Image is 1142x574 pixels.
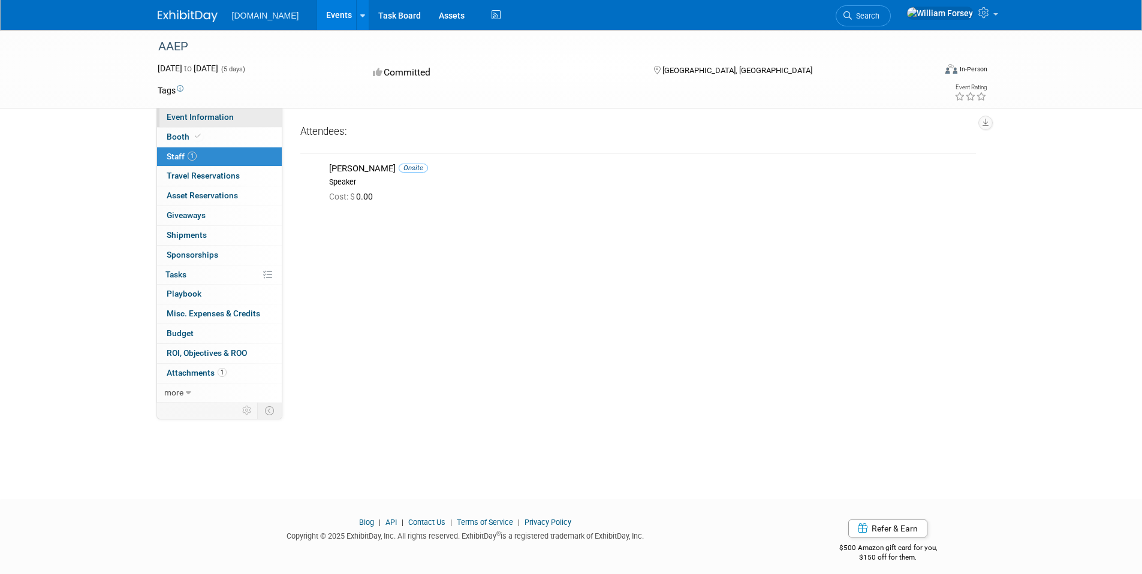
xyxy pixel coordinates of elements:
td: Tags [158,84,183,96]
td: Toggle Event Tabs [257,403,282,418]
a: API [385,518,397,527]
a: Event Information [157,108,282,127]
span: Booth [167,132,203,141]
span: Attachments [167,368,227,377]
div: Committed [369,62,634,83]
a: Search [836,5,891,26]
a: Staff1 [157,147,282,167]
a: Contact Us [408,518,445,527]
span: to [182,64,194,73]
span: Budget [167,328,194,338]
a: Booth [157,128,282,147]
span: | [376,518,384,527]
span: Cost: $ [329,192,356,201]
span: Shipments [167,230,207,240]
span: | [447,518,455,527]
div: AAEP [154,36,917,58]
span: Sponsorships [167,250,218,259]
a: Attachments1 [157,364,282,383]
div: Event Rating [954,84,987,90]
span: Onsite [399,164,428,173]
div: In-Person [959,65,987,74]
sup: ® [496,530,501,537]
span: (5 days) [220,65,245,73]
span: | [399,518,406,527]
div: Event Format [864,62,988,80]
a: Playbook [157,285,282,304]
span: Playbook [167,289,201,298]
span: ROI, Objectives & ROO [167,348,247,358]
img: ExhibitDay [158,10,218,22]
a: Shipments [157,226,282,245]
a: Travel Reservations [157,167,282,186]
span: Asset Reservations [167,191,238,200]
i: Booth reservation complete [195,133,201,140]
span: Search [852,11,879,20]
a: Sponsorships [157,246,282,265]
a: more [157,383,282,403]
span: [DOMAIN_NAME] [232,11,299,20]
img: William Forsey [906,7,974,20]
span: 0.00 [329,192,378,201]
span: [GEOGRAPHIC_DATA], [GEOGRAPHIC_DATA] [662,66,812,75]
div: Copyright © 2025 ExhibitDay, Inc. All rights reserved. ExhibitDay is a registered trademark of Ex... [158,528,774,542]
span: Giveaways [167,210,206,220]
img: Format-Inperson.png [945,64,957,74]
div: $150 off for them. [791,552,985,563]
a: Terms of Service [457,518,513,527]
div: [PERSON_NAME] [329,163,971,174]
td: Personalize Event Tab Strip [237,403,258,418]
div: Attendees: [300,125,976,140]
span: 1 [188,152,197,161]
span: Event Information [167,112,234,122]
span: | [515,518,523,527]
a: ROI, Objectives & ROO [157,344,282,363]
span: more [164,388,183,397]
span: [DATE] [DATE] [158,64,218,73]
span: Staff [167,152,197,161]
span: Travel Reservations [167,171,240,180]
a: Misc. Expenses & Credits [157,304,282,324]
span: Misc. Expenses & Credits [167,309,260,318]
a: Budget [157,324,282,343]
a: Asset Reservations [157,186,282,206]
a: Giveaways [157,206,282,225]
a: Tasks [157,265,282,285]
span: 1 [218,368,227,377]
a: Blog [359,518,374,527]
a: Refer & Earn [848,519,927,537]
span: Tasks [165,270,186,279]
a: Privacy Policy [525,518,571,527]
div: Speaker [329,177,971,187]
div: $500 Amazon gift card for you, [791,535,985,563]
